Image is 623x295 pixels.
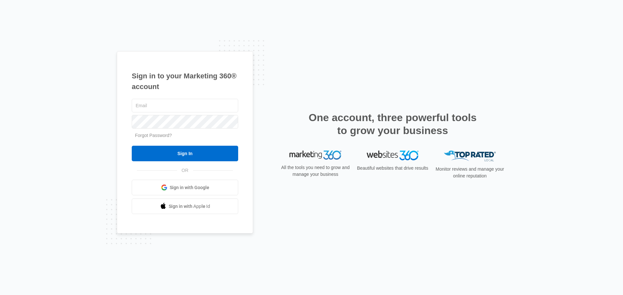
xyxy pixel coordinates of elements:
[356,165,429,172] p: Beautiful websites that drive results
[307,111,479,137] h2: One account, three powerful tools to grow your business
[135,133,172,138] a: Forgot Password?
[289,151,341,160] img: Marketing 360
[170,184,209,191] span: Sign in with Google
[434,166,506,179] p: Monitor reviews and manage your online reputation
[132,180,238,195] a: Sign in with Google
[132,146,238,161] input: Sign In
[132,99,238,112] input: Email
[177,167,193,174] span: OR
[169,203,210,210] span: Sign in with Apple Id
[367,151,419,160] img: Websites 360
[444,151,496,161] img: Top Rated Local
[132,71,238,92] h1: Sign in to your Marketing 360® account
[132,199,238,214] a: Sign in with Apple Id
[279,164,352,178] p: All the tools you need to grow and manage your business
